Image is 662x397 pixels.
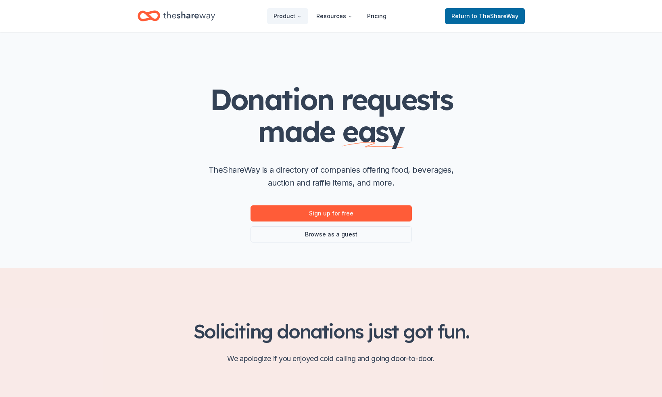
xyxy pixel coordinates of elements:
[138,320,525,343] h2: Soliciting donations just got fun.
[138,352,525,365] p: We apologize if you enjoyed cold calling and going door-to-door.
[451,11,518,21] span: Return
[342,113,404,149] span: easy
[202,163,460,189] p: TheShareWay is a directory of companies offering food, beverages, auction and raffle items, and m...
[267,6,393,25] nav: Main
[170,84,493,147] h1: Donation requests made
[138,6,215,25] a: Home
[310,8,359,24] button: Resources
[251,205,412,221] a: Sign up for free
[472,13,518,19] span: to TheShareWay
[361,8,393,24] a: Pricing
[267,8,308,24] button: Product
[251,226,412,242] a: Browse as a guest
[445,8,525,24] a: Returnto TheShareWay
